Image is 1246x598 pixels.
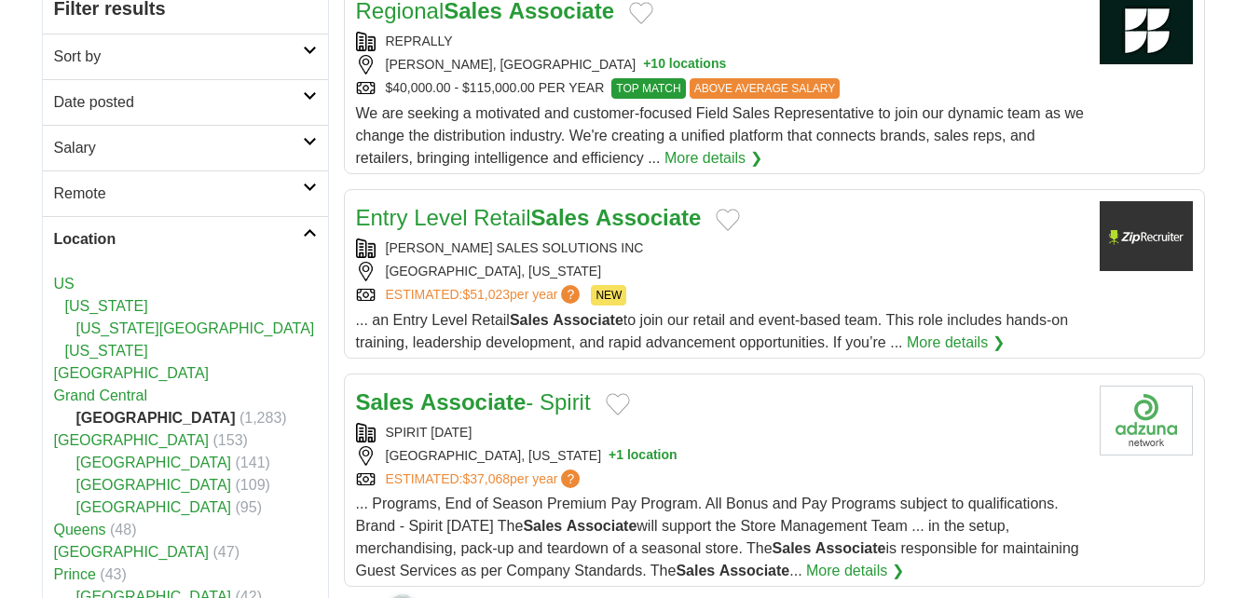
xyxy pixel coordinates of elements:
[806,560,904,582] a: More details ❯
[510,312,549,328] strong: Sales
[240,410,287,426] span: (1,283)
[596,205,701,230] strong: Associate
[43,79,328,125] a: Date posted
[664,147,762,170] a: More details ❯
[356,446,1085,466] div: [GEOGRAPHIC_DATA], [US_STATE]
[213,432,248,448] span: (153)
[54,522,106,537] a: Queens
[43,34,328,79] a: Sort by
[54,137,303,159] h2: Salary
[356,55,1085,75] div: [PERSON_NAME], [GEOGRAPHIC_DATA]
[356,262,1085,281] div: [GEOGRAPHIC_DATA], [US_STATE]
[561,285,580,304] span: ?
[54,432,210,448] a: [GEOGRAPHIC_DATA]
[907,332,1005,354] a: More details ❯
[815,540,886,556] strong: Associate
[462,471,510,486] span: $37,068
[356,496,1079,578] span: ... Programs, End of Season Premium Pay Program. All Bonus and Pay Programs subject to qualificat...
[43,216,328,262] a: Location
[356,312,1069,350] span: ... an Entry Level Retail to join our retail and event-based team. This role includes hands-on tr...
[356,105,1084,166] span: We are seeking a motivated and customer-focused Field Sales Representative to join our dynamic te...
[236,455,270,470] span: (141)
[100,566,126,582] span: (43)
[54,91,303,114] h2: Date posted
[54,183,303,205] h2: Remote
[76,499,232,515] a: [GEOGRAPHIC_DATA]
[609,446,616,466] span: +
[54,46,303,68] h2: Sort by
[43,170,328,216] a: Remote
[386,469,584,489] a: ESTIMATED:$37,068per year?
[719,563,790,578] strong: Associate
[54,276,75,292] a: US
[356,423,1085,442] div: SPIRIT [DATE]
[54,387,148,403] a: Grand Central
[356,389,415,415] strong: Sales
[386,285,584,306] a: ESTIMATED:$51,023per year?
[356,389,591,415] a: Sales Associate- Spirit
[643,55,650,75] span: +
[567,518,637,534] strong: Associate
[609,446,678,466] button: +1 location
[54,544,210,560] a: [GEOGRAPHIC_DATA]
[676,563,715,578] strong: Sales
[561,469,580,488] span: ?
[65,298,148,314] a: [US_STATE]
[1100,386,1193,455] img: Company logo
[643,55,726,75] button: +10 locations
[1100,201,1193,271] img: Company logo
[531,205,590,230] strong: Sales
[611,78,685,99] span: TOP MATCH
[213,544,240,560] span: (47)
[356,205,702,230] a: Entry Level RetailSales Associate
[236,499,262,515] span: (95)
[591,285,626,306] span: NEW
[54,365,210,381] a: [GEOGRAPHIC_DATA]
[462,287,510,302] span: $51,023
[76,320,315,336] a: [US_STATE][GEOGRAPHIC_DATA]
[553,312,623,328] strong: Associate
[606,393,630,415] button: Add to favorite jobs
[629,2,653,24] button: Add to favorite jobs
[76,455,232,470] a: [GEOGRAPHIC_DATA]
[716,209,740,231] button: Add to favorite jobs
[356,238,1085,258] div: [PERSON_NAME] SALES SOLUTIONS INC
[54,228,303,251] h2: Location
[43,125,328,170] a: Salary
[54,566,96,582] a: Prince
[356,78,1085,99] div: $40,000.00 - $115,000.00 PER YEAR
[110,522,136,537] span: (48)
[76,477,232,493] a: [GEOGRAPHIC_DATA]
[76,410,236,426] strong: [GEOGRAPHIC_DATA]
[65,343,148,359] a: [US_STATE]
[356,32,1085,51] div: REPRALLY
[523,518,562,534] strong: Sales
[773,540,812,556] strong: Sales
[690,78,841,99] span: ABOVE AVERAGE SALARY
[420,389,526,415] strong: Associate
[236,477,270,493] span: (109)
